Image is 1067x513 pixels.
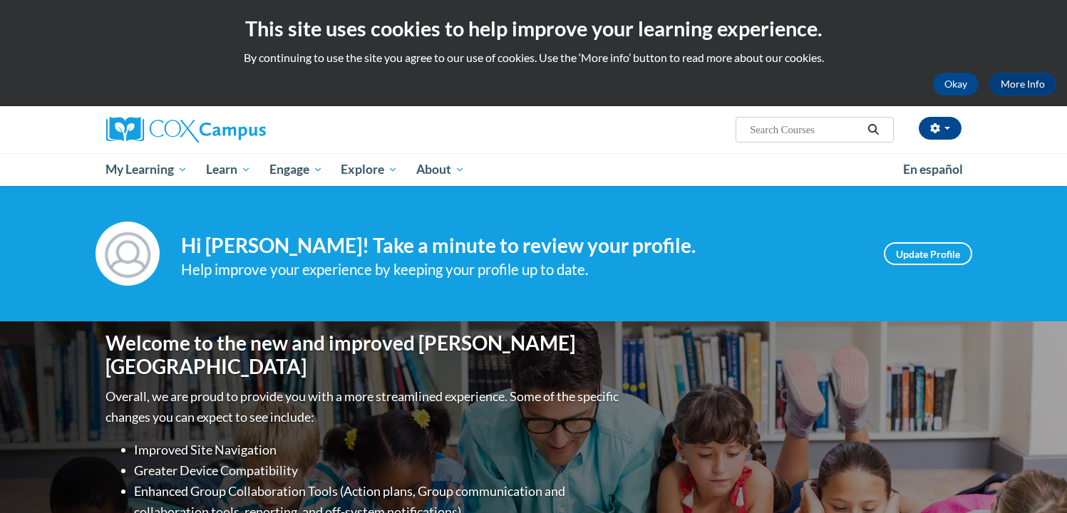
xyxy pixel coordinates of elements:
a: Learn [197,153,260,186]
div: Help improve your experience by keeping your profile up to date. [181,258,862,281]
a: Cox Campus [106,117,377,142]
span: Explore [341,161,398,178]
h2: This site uses cookies to help improve your learning experience. [11,14,1056,43]
span: About [416,161,465,178]
button: Okay [933,73,979,95]
li: Greater Device Compatibility [135,460,623,481]
p: Overall, we are proud to provide you with a more streamlined experience. Some of the specific cha... [106,386,623,427]
button: Account Settings [919,117,962,140]
a: More Info [989,73,1056,95]
a: Update Profile [884,242,972,265]
a: About [407,153,474,186]
a: My Learning [97,153,197,186]
div: Main menu [85,153,983,186]
span: Engage [269,161,323,178]
input: Search Courses [748,121,862,138]
img: Profile Image [96,222,160,286]
span: My Learning [105,161,187,178]
iframe: Button to launch messaging window [1010,456,1056,502]
h4: Hi [PERSON_NAME]! Take a minute to review your profile. [181,234,862,258]
a: En español [894,155,972,185]
span: En español [903,162,963,177]
p: By continuing to use the site you agree to our use of cookies. Use the ‘More info’ button to read... [11,50,1056,66]
img: Cox Campus [106,117,266,142]
span: Learn [206,161,251,178]
a: Explore [331,153,407,186]
a: Engage [260,153,332,186]
h1: Welcome to the new and improved [PERSON_NAME][GEOGRAPHIC_DATA] [106,331,623,379]
button: Search [862,121,884,138]
li: Improved Site Navigation [135,440,623,460]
